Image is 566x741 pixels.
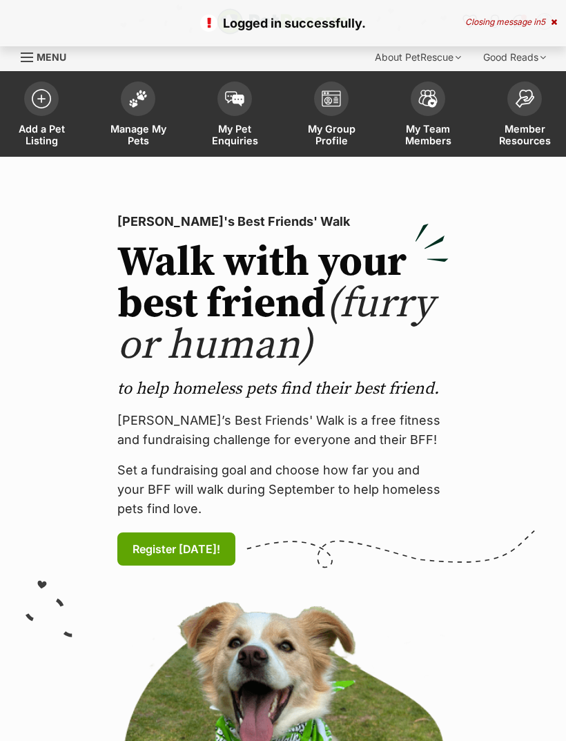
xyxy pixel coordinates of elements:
[90,75,186,157] a: Manage My Pets
[107,123,169,146] span: Manage My Pets
[117,532,235,566] a: Register [DATE]!
[204,123,266,146] span: My Pet Enquiries
[117,461,449,519] p: Set a fundraising goal and choose how far you and your BFF will walk during September to help hom...
[494,123,556,146] span: Member Resources
[418,90,438,108] img: team-members-icon-5396bd8760b3fe7c0b43da4ab00e1e3bb1a5d9ba89233759b79545d2d3fc5d0d.svg
[300,123,362,146] span: My Group Profile
[225,91,244,106] img: pet-enquiries-icon-7e3ad2cf08bfb03b45e93fb7055b45f3efa6380592205ae92323e6603595dc1f.svg
[515,89,534,108] img: member-resources-icon-8e73f808a243e03378d46382f2149f9095a855e16c252ad45f914b54edf8863c.svg
[117,242,449,367] h2: Walk with your best friend
[117,212,449,231] p: [PERSON_NAME]'s Best Friends' Walk
[380,75,476,157] a: My Team Members
[128,90,148,108] img: manage-my-pets-icon-02211641906a0b7f246fdf0571729dbe1e7629f14944591b6c1af311fb30b64b.svg
[283,75,380,157] a: My Group Profile
[117,278,434,372] span: (furry or human)
[37,51,66,63] span: Menu
[117,378,449,400] p: to help homeless pets find their best friend.
[21,44,76,68] a: Menu
[186,75,283,157] a: My Pet Enquiries
[117,411,449,450] p: [PERSON_NAME]’s Best Friends' Walk is a free fitness and fundraising challenge for everyone and t...
[10,123,72,146] span: Add a Pet Listing
[397,123,459,146] span: My Team Members
[365,44,471,71] div: About PetRescue
[32,89,51,108] img: add-pet-listing-icon-0afa8454b4691262ce3f59096e99ab1cd57d4a30225e0717b998d2c9b9846f56.svg
[474,44,556,71] div: Good Reads
[133,541,220,557] span: Register [DATE]!
[322,90,341,107] img: group-profile-icon-3fa3cf56718a62981997c0bc7e787c4b2cf8bcc04b72c1350f741eb67cf2f40e.svg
